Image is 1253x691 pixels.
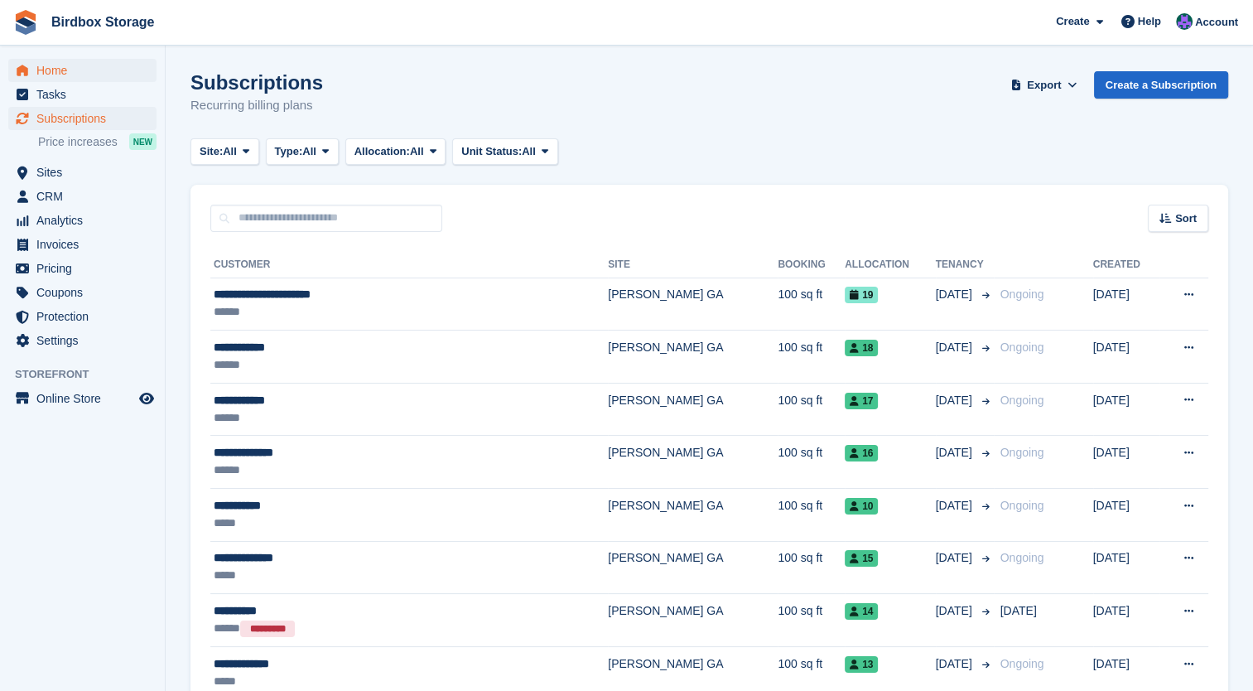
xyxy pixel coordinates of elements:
span: 13 [845,656,878,673]
span: 16 [845,445,878,461]
img: stora-icon-8386f47178a22dfd0bd8f6a31ec36ba5ce8667c1dd55bd0f319d3a0aa187defe.svg [13,10,38,35]
a: Birdbox Storage [45,8,161,36]
div: NEW [129,133,157,150]
img: Brian Fey/Brenton Franklin [1176,13,1193,30]
span: [DATE] [936,339,976,356]
span: 18 [845,340,878,356]
td: 100 sq ft [778,331,845,384]
span: Ongoing [1000,288,1044,301]
td: [PERSON_NAME] GA [608,383,778,436]
span: CRM [36,185,136,208]
span: All [302,143,316,160]
span: Ongoing [1000,394,1044,407]
a: menu [8,209,157,232]
p: Recurring billing plans [190,96,323,115]
th: Customer [210,252,608,278]
a: menu [8,233,157,256]
span: Account [1195,14,1238,31]
a: menu [8,185,157,208]
a: menu [8,83,157,106]
a: menu [8,257,157,280]
th: Site [608,252,778,278]
span: Home [36,59,136,82]
span: Ongoing [1000,446,1044,459]
span: Sites [36,161,136,184]
span: Export [1027,77,1061,94]
a: Create a Subscription [1094,71,1228,99]
td: [DATE] [1093,594,1159,647]
button: Type: All [266,138,339,166]
span: [DATE] [936,549,976,567]
td: [PERSON_NAME] GA [608,594,778,647]
span: Create [1056,13,1089,30]
span: [DATE] [936,286,976,303]
td: [DATE] [1093,436,1159,489]
span: Pricing [36,257,136,280]
a: menu [8,305,157,328]
a: Price increases NEW [38,133,157,151]
span: Analytics [36,209,136,232]
span: [DATE] [936,444,976,461]
span: Price increases [38,134,118,150]
h1: Subscriptions [190,71,323,94]
td: 100 sq ft [778,541,845,594]
span: Ongoing [1000,657,1044,670]
td: [DATE] [1093,541,1159,594]
th: Created [1093,252,1159,278]
span: Unit Status: [461,143,522,160]
td: [PERSON_NAME] GA [608,331,778,384]
button: Allocation: All [345,138,446,166]
td: [DATE] [1093,331,1159,384]
td: 100 sq ft [778,489,845,542]
span: Protection [36,305,136,328]
span: 15 [845,550,878,567]
td: [DATE] [1093,383,1159,436]
span: Settings [36,329,136,352]
span: 17 [845,393,878,409]
span: Storefront [15,366,165,383]
td: 100 sq ft [778,278,845,331]
span: Ongoing [1000,499,1044,512]
span: Ongoing [1000,551,1044,564]
td: [PERSON_NAME] GA [608,541,778,594]
span: 19 [845,287,878,303]
span: Tasks [36,83,136,106]
span: [DATE] [936,655,976,673]
span: [DATE] [1000,604,1037,617]
span: Sort [1175,210,1197,227]
span: Coupons [36,281,136,304]
span: All [522,143,536,160]
td: [PERSON_NAME] GA [608,489,778,542]
span: All [410,143,424,160]
a: menu [8,329,157,352]
span: 10 [845,498,878,515]
a: Preview store [137,389,157,408]
span: Ongoing [1000,341,1044,354]
button: Site: All [190,138,259,166]
a: menu [8,107,157,130]
a: menu [8,281,157,304]
span: [DATE] [936,392,976,409]
a: menu [8,387,157,410]
span: Online Store [36,387,136,410]
th: Tenancy [936,252,994,278]
span: Allocation: [354,143,410,160]
th: Booking [778,252,845,278]
span: 14 [845,603,878,620]
span: [DATE] [936,497,976,515]
td: 100 sq ft [778,594,845,647]
span: Site: [200,143,223,160]
td: 100 sq ft [778,436,845,489]
button: Export [1008,71,1081,99]
th: Allocation [845,252,935,278]
a: menu [8,161,157,184]
span: Invoices [36,233,136,256]
td: [PERSON_NAME] GA [608,278,778,331]
td: 100 sq ft [778,383,845,436]
td: [PERSON_NAME] GA [608,436,778,489]
span: Subscriptions [36,107,136,130]
span: Type: [275,143,303,160]
a: menu [8,59,157,82]
span: All [223,143,237,160]
td: [DATE] [1093,489,1159,542]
